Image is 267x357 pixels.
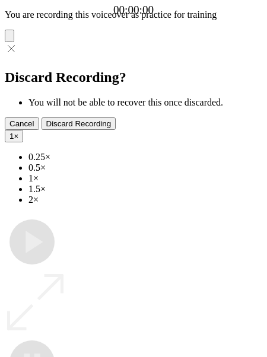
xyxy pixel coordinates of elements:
button: Discard Recording [42,117,116,130]
button: 1× [5,130,23,142]
p: You are recording this voiceover as practice for training [5,9,262,20]
li: 1.5× [28,184,262,195]
li: You will not be able to recover this once discarded. [28,97,262,108]
span: 1 [9,132,14,141]
h2: Discard Recording? [5,69,262,85]
li: 0.25× [28,152,262,162]
button: Cancel [5,117,39,130]
li: 0.5× [28,162,262,173]
a: 00:00:00 [113,4,154,17]
li: 1× [28,173,262,184]
li: 2× [28,195,262,205]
